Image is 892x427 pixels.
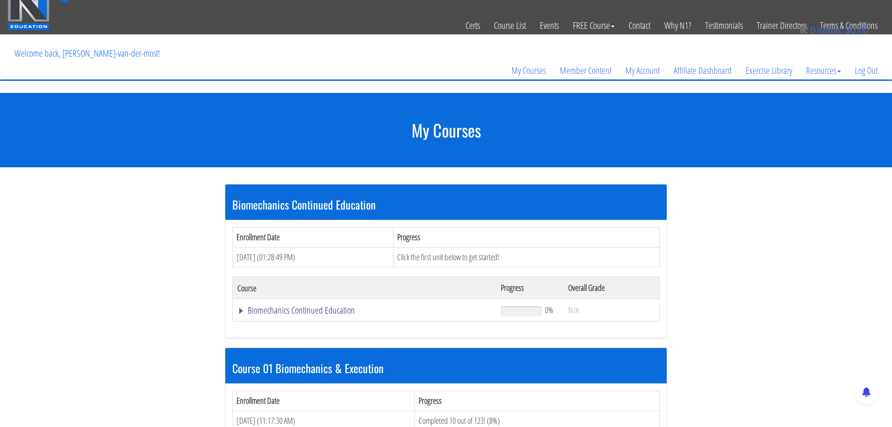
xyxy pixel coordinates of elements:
[622,3,657,48] a: Contact
[698,3,750,48] a: Testimonials
[799,25,869,35] a: 0 items: $0.00
[487,3,533,48] a: Course List
[618,48,667,93] a: My Account
[533,3,566,48] a: Events
[667,48,739,93] a: Affiliate Dashboard
[739,48,799,93] a: Exercise Library
[393,247,659,267] td: Click the first unit below to get started!
[810,25,815,35] span: 0
[818,25,843,35] span: items:
[233,227,394,247] th: Enrollment Date
[505,48,553,93] a: My Courses
[564,299,659,322] td: N/A
[848,48,885,93] a: Log Out
[657,3,698,48] a: Why N1?
[232,362,660,374] h3: Course 01 Biomechanics & Execution
[237,306,492,315] a: Biomechanics Continued Education
[564,277,659,299] th: Overall Grade
[799,48,848,93] a: Resources
[545,305,553,315] span: 0%
[233,277,496,299] th: Course
[750,3,813,48] a: Trainer Directory
[799,26,808,35] img: icon11.png
[233,391,415,411] th: Enrollment Date
[846,25,869,35] bdi: 0.00
[553,48,618,93] a: Member Content
[233,247,394,267] td: [DATE] (01:28:49 PM)
[846,25,851,35] span: $
[232,198,660,210] h3: Biomechanics Continued Education
[496,277,564,299] th: Progress
[813,3,885,48] a: Terms & Conditions
[415,391,660,411] th: Progress
[566,3,622,48] a: FREE Course
[7,35,167,72] p: Welcome back, [PERSON_NAME]-van-der-most!
[459,3,487,48] a: Certs
[393,227,659,247] th: Progress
